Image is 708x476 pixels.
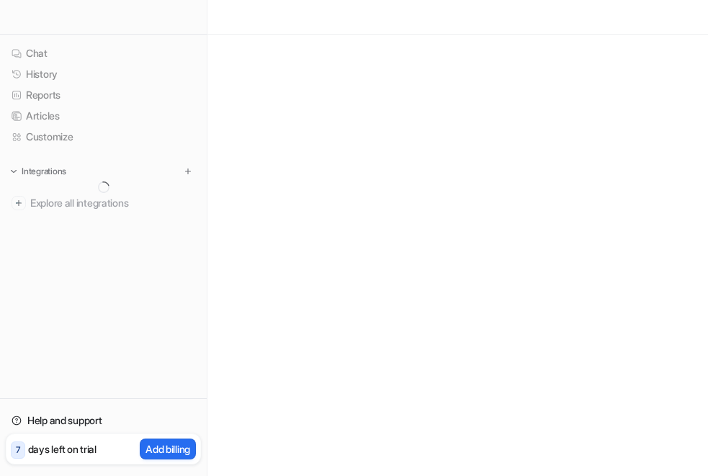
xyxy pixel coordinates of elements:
img: menu_add.svg [183,166,193,176]
p: Add billing [145,441,190,457]
p: days left on trial [28,441,97,457]
img: explore all integrations [12,196,26,210]
a: Help and support [6,410,201,431]
a: History [6,64,201,84]
a: Explore all integrations [6,193,201,213]
a: Chat [6,43,201,63]
a: Customize [6,127,201,147]
span: Explore all integrations [30,192,195,215]
img: expand menu [9,166,19,176]
a: Reports [6,85,201,105]
p: Integrations [22,166,66,177]
button: Integrations [6,164,71,179]
p: 7 [16,444,20,457]
button: Add billing [140,439,196,459]
a: Articles [6,106,201,126]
